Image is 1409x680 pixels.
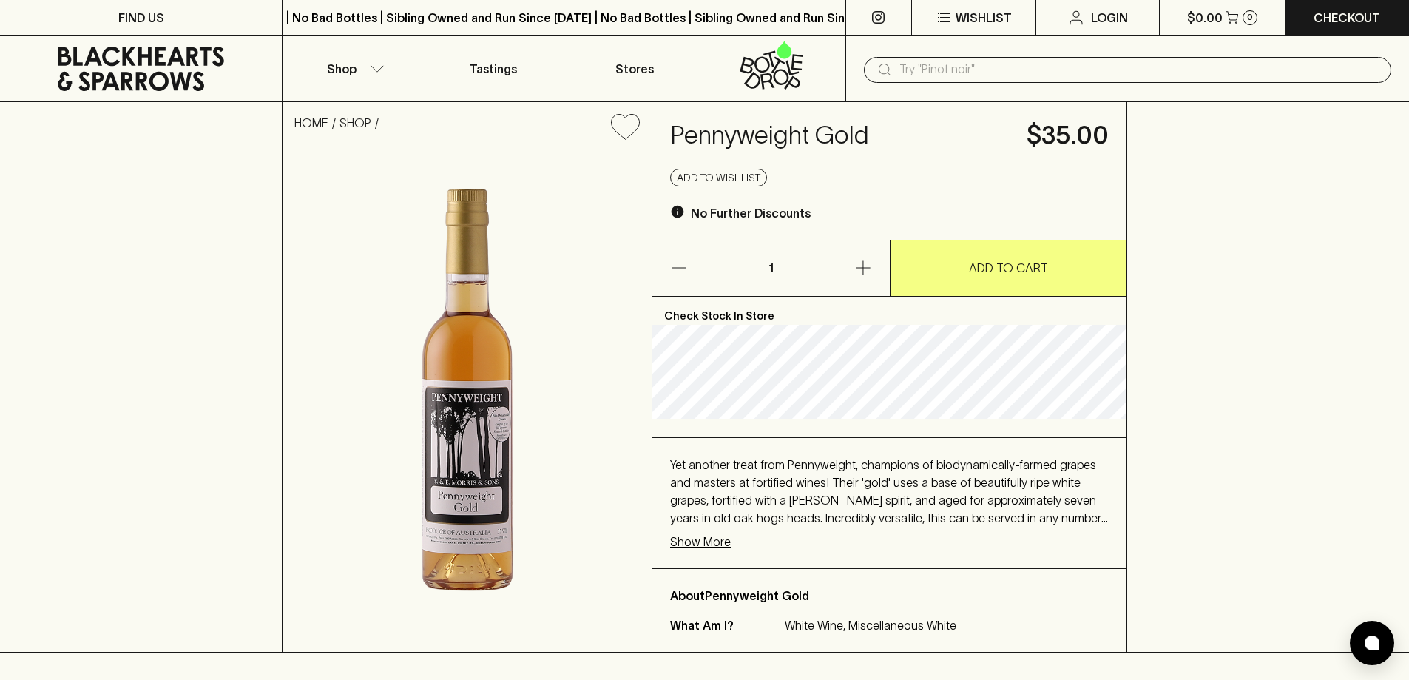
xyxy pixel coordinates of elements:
[785,616,956,634] p: White Wine, Miscellaneous White
[605,108,646,146] button: Add to wishlist
[283,36,423,101] button: Shop
[670,616,781,634] p: What Am I?
[670,587,1109,605] p: About Pennyweight Gold
[670,169,767,186] button: Add to wishlist
[118,9,164,27] p: FIND US
[564,36,705,101] a: Stores
[1247,13,1253,21] p: 0
[969,259,1048,277] p: ADD TO CART
[615,60,654,78] p: Stores
[670,533,731,551] p: Show More
[1027,120,1109,151] h4: $35.00
[339,116,371,129] a: SHOP
[1314,9,1380,27] p: Checkout
[652,297,1126,325] p: Check Stock In Store
[470,60,517,78] p: Tastings
[670,120,1009,151] h4: Pennyweight Gold
[753,240,788,296] p: 1
[670,458,1108,560] span: Yet another treat from Pennyweight, champions of biodynamically-farmed grapes and masters at fort...
[1365,636,1379,650] img: bubble-icon
[899,58,1379,81] input: Try "Pinot noir"
[1091,9,1128,27] p: Login
[327,60,357,78] p: Shop
[283,152,652,652] img: 2715.png
[956,9,1012,27] p: Wishlist
[891,240,1127,296] button: ADD TO CART
[691,204,811,222] p: No Further Discounts
[294,116,328,129] a: HOME
[423,36,564,101] a: Tastings
[1187,9,1223,27] p: $0.00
